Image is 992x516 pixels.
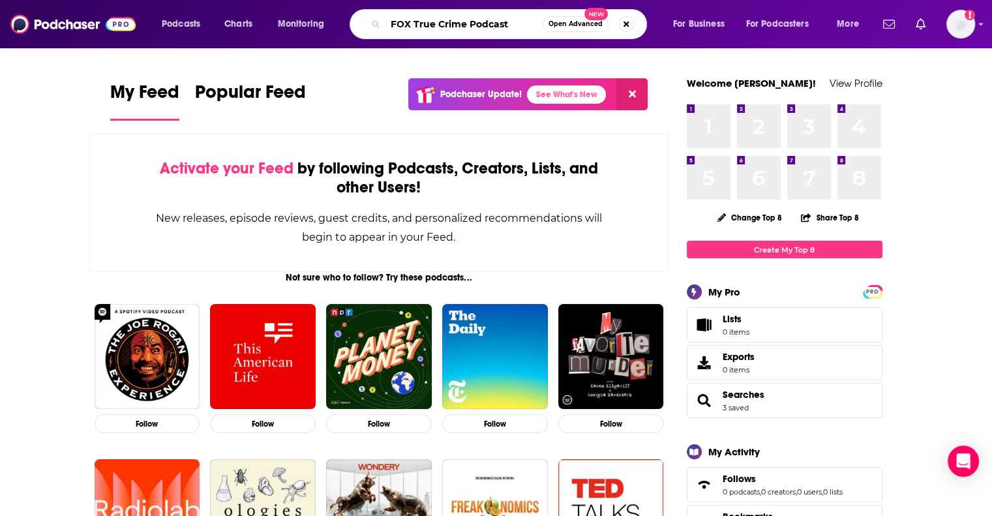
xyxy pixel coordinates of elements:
[110,81,179,111] span: My Feed
[865,286,880,296] a: PRO
[708,446,760,458] div: My Activity
[723,487,760,496] a: 0 podcasts
[708,286,740,298] div: My Pro
[946,10,975,38] img: User Profile
[723,473,843,485] a: Follows
[687,467,882,502] span: Follows
[110,81,179,121] a: My Feed
[830,77,882,89] a: View Profile
[224,15,252,33] span: Charts
[723,351,755,363] span: Exports
[664,14,741,35] button: open menu
[673,15,725,33] span: For Business
[760,487,761,496] span: ,
[210,304,316,410] img: This American Life
[442,414,548,433] button: Follow
[10,12,136,37] img: Podchaser - Follow, Share and Rate Podcasts
[385,14,543,35] input: Search podcasts, credits, & more...
[326,414,432,433] button: Follow
[153,14,217,35] button: open menu
[746,15,809,33] span: For Podcasters
[723,313,749,325] span: Lists
[965,10,975,20] svg: Add a profile image
[269,14,341,35] button: open menu
[723,313,742,325] span: Lists
[822,487,823,496] span: ,
[527,85,606,104] a: See What's New
[155,209,603,247] div: New releases, episode reviews, guest credits, and personalized recommendations will begin to appe...
[95,304,200,410] img: The Joe Rogan Experience
[687,77,816,89] a: Welcome [PERSON_NAME]!
[723,327,749,337] span: 0 items
[326,304,432,410] img: Planet Money
[195,81,306,111] span: Popular Feed
[738,14,828,35] button: open menu
[440,89,522,100] p: Podchaser Update!
[278,15,324,33] span: Monitoring
[796,487,797,496] span: ,
[691,316,717,334] span: Lists
[723,403,749,412] a: 3 saved
[691,476,717,494] a: Follows
[687,345,882,380] a: Exports
[723,389,764,401] a: Searches
[216,14,260,35] a: Charts
[910,13,931,35] a: Show notifications dropdown
[162,15,200,33] span: Podcasts
[155,159,603,197] div: by following Podcasts, Creators, Lists, and other Users!
[195,81,306,121] a: Popular Feed
[362,9,659,39] div: Search podcasts, credits, & more...
[723,473,756,485] span: Follows
[442,304,548,410] img: The Daily
[558,414,664,433] button: Follow
[691,391,717,410] a: Searches
[584,8,608,20] span: New
[946,10,975,38] button: Show profile menu
[687,307,882,342] a: Lists
[948,446,979,477] div: Open Intercom Messenger
[865,287,880,297] span: PRO
[558,304,664,410] img: My Favorite Murder with Karen Kilgariff and Georgia Hardstark
[946,10,975,38] span: Logged in as GregKubie
[837,15,859,33] span: More
[800,205,859,230] button: Share Top 8
[95,414,200,433] button: Follow
[160,159,293,178] span: Activate your Feed
[761,487,796,496] a: 0 creators
[710,209,790,226] button: Change Top 8
[549,21,603,27] span: Open Advanced
[687,383,882,418] span: Searches
[797,487,822,496] a: 0 users
[543,16,609,32] button: Open AdvancedNew
[210,414,316,433] button: Follow
[691,354,717,372] span: Exports
[687,241,882,258] a: Create My Top 8
[878,13,900,35] a: Show notifications dropdown
[89,272,669,283] div: Not sure who to follow? Try these podcasts...
[723,365,755,374] span: 0 items
[823,487,843,496] a: 0 lists
[828,14,875,35] button: open menu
